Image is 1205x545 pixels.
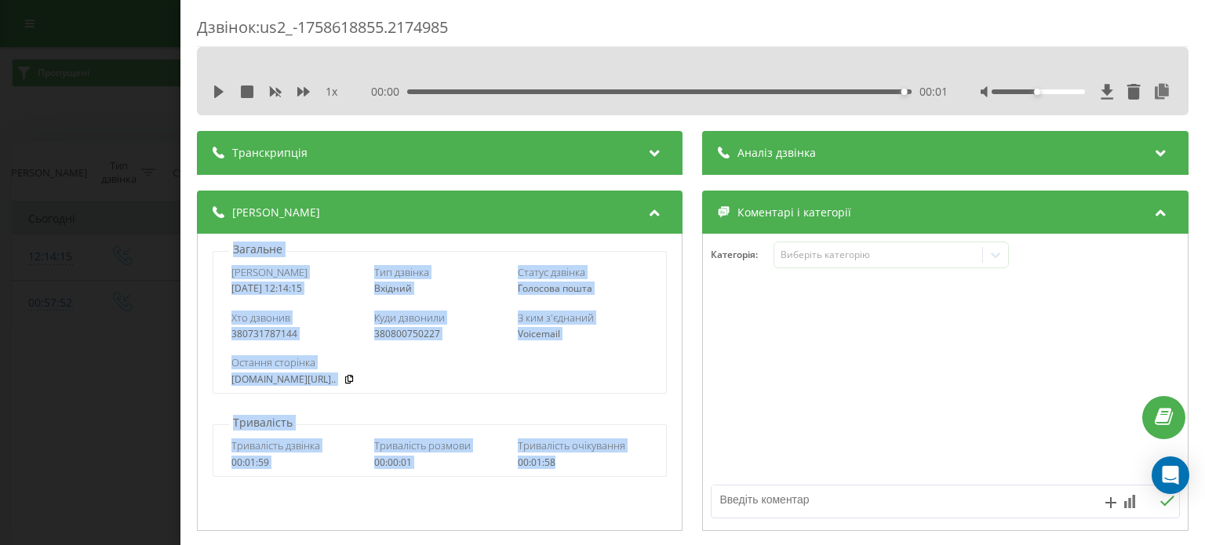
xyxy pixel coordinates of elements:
span: Тривалість розмови [375,438,471,452]
span: 1 x [326,84,337,100]
span: Вхідний [375,282,413,295]
span: 00:01 [919,84,948,100]
p: Тривалість [229,415,297,431]
span: Хто дзвонив [231,311,290,325]
span: 00:00 [372,84,408,100]
span: Транскрипція [232,145,308,161]
p: Загальне [229,242,286,257]
span: Голосова пошта [518,282,592,295]
div: Accessibility label [1034,89,1040,95]
div: Voicemail [518,329,649,340]
span: [PERSON_NAME] [231,265,308,279]
div: Accessibility label [901,89,908,95]
span: Куди дзвонили [375,311,446,325]
div: Виберіть категорію [781,249,977,261]
h4: Категорія : [712,249,774,260]
span: Тип дзвінка [375,265,430,279]
div: 00:01:59 [231,457,362,468]
div: 00:01:58 [518,457,649,468]
div: Open Intercom Messenger [1152,456,1189,494]
span: Тривалість очікування [518,438,625,452]
div: 380800750227 [375,329,506,340]
a: [DOMAIN_NAME][URL].. [231,374,336,385]
div: Дзвінок : us2_-1758618855.2174985 [197,16,1189,47]
span: Статус дзвінка [518,265,585,279]
div: [DATE] 12:14:15 [231,283,362,294]
span: Коментарі і категорії [738,205,852,220]
span: [PERSON_NAME] [232,205,320,220]
span: Остання сторінка [231,355,315,369]
div: 380731787144 [231,329,362,340]
div: 00:00:01 [375,457,506,468]
span: З ким з'єднаний [518,311,594,325]
span: Аналіз дзвінка [738,145,817,161]
span: Тривалість дзвінка [231,438,320,452]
